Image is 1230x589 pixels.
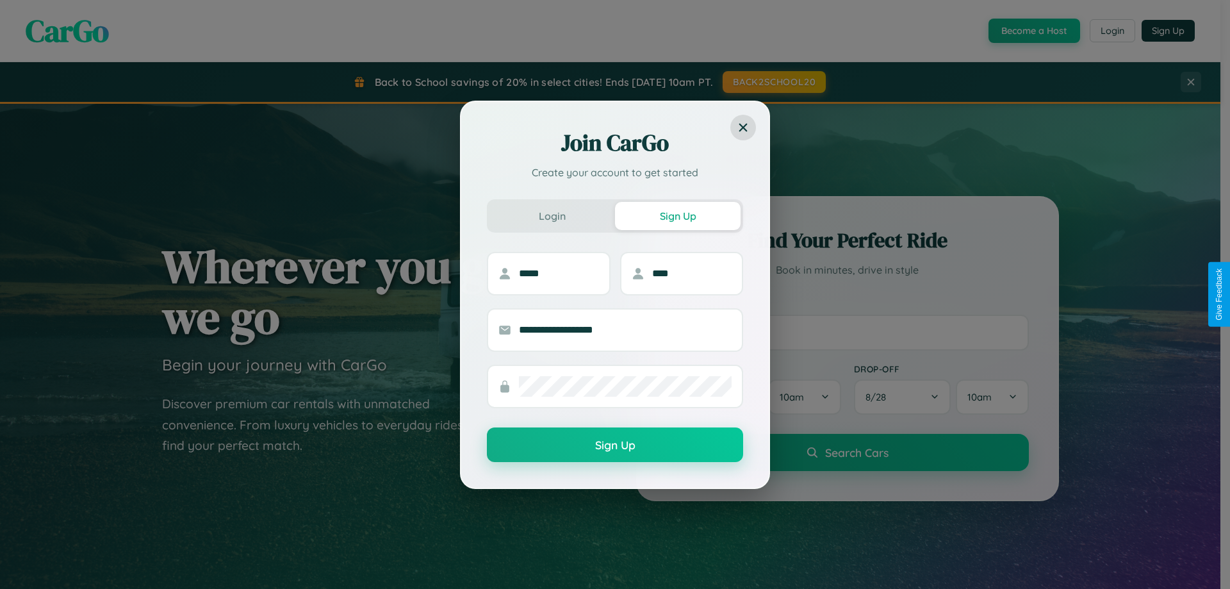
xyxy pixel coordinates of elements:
button: Sign Up [487,427,743,462]
button: Login [489,202,615,230]
h2: Join CarGo [487,128,743,158]
button: Sign Up [615,202,741,230]
div: Give Feedback [1215,269,1224,320]
p: Create your account to get started [487,165,743,180]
